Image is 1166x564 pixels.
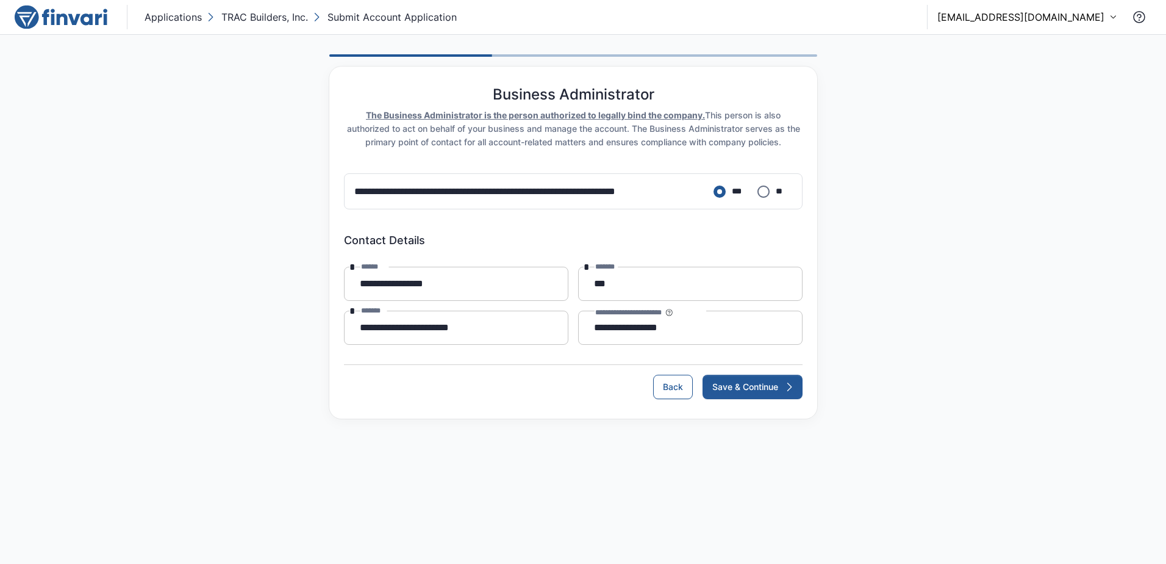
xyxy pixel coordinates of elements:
p: Applications [145,10,202,24]
button: Back [653,375,693,399]
p: [EMAIL_ADDRESS][DOMAIN_NAME] [937,10,1104,24]
button: [EMAIL_ADDRESS][DOMAIN_NAME] [937,10,1117,24]
h5: Business Administrator [493,86,654,104]
button: TRAC Builders, Inc. [204,7,310,27]
button: Contact Support [1127,5,1151,29]
h6: Contact Details [344,234,803,247]
u: The Business Administrator is the person authorized to legally bind the company. [366,110,705,120]
div: This person is also authorized to act on behalf of your business and manage the account. The Busi... [344,109,803,149]
button: Save & Continue [703,375,803,399]
p: TRAC Builders, Inc. [221,10,308,24]
button: Applications [142,7,204,27]
p: Submit Account Application [327,10,457,24]
img: logo [15,5,107,29]
button: Submit Account Application [310,7,459,27]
